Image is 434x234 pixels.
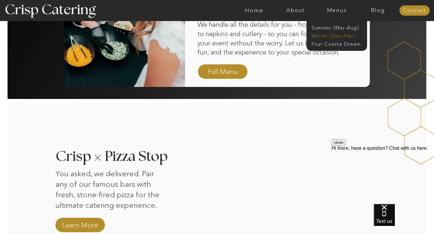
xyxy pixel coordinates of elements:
a: Four Course Dream [312,41,366,46]
p: We handle all the details for you - from plates and cups to napkins and cutlery - so you can focu... [197,20,363,57]
a: Learn More [60,220,100,231]
a: Full Menu [205,67,240,77]
p: You asked, we delivered. Pair any of our famous bars with fresh, stone-fired pizza for the ultima... [55,168,160,211]
a: Menus [316,8,357,14]
a: Winter (Sep-Feb) [312,32,361,38]
iframe: podium webchat widget prompt [332,139,434,211]
a: Home [234,8,275,14]
a: About [275,8,316,14]
a: Contact [399,8,430,14]
iframe: podium webchat widget bubble [374,204,434,234]
a: Summer (Mar-Aug) [312,24,366,30]
a: Blog [357,8,399,14]
h3: Crisp Pizza Stop [55,149,178,161]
